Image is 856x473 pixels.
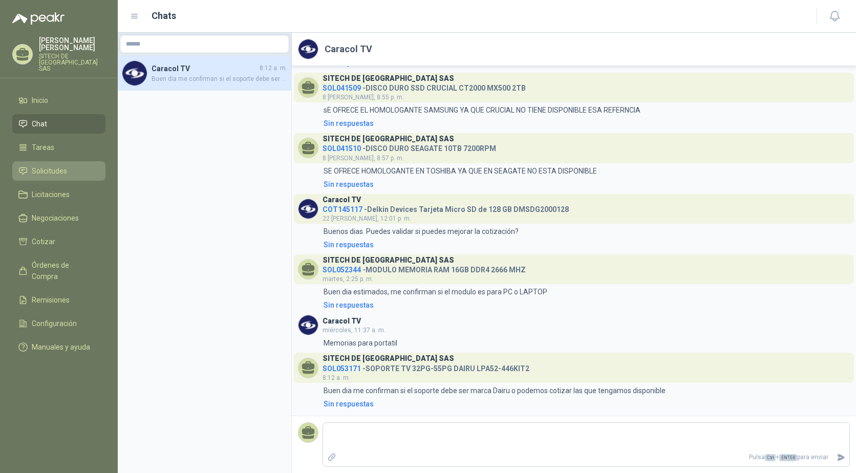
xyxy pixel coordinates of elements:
span: Buen dia me confirman si el soporte debe ser marca Dairu o podemos cotizar las que tengamos dispo... [152,74,287,84]
a: Licitaciones [12,185,105,204]
span: 22 [PERSON_NAME], 12:01 p. m. [323,215,411,222]
h4: - MODULO MEMORIA RAM 16GB DDR4 2666 MHZ [323,263,526,273]
span: SOL052344 [323,266,361,274]
h4: - Delkin Devices Tarjeta Micro SD de 128 GB DMSDG2000128 [323,203,569,212]
span: martes, 2:25 p. m. [323,275,373,283]
a: Negociaciones [12,208,105,228]
a: Remisiones [12,290,105,310]
h3: SITECH DE [GEOGRAPHIC_DATA] SAS [323,76,454,81]
a: Órdenes de Compra [12,255,105,286]
span: Negociaciones [32,212,79,224]
div: Sin respuestas [324,179,374,190]
span: Manuales y ayuda [32,341,90,353]
a: Chat [12,114,105,134]
p: Buen dia estimados, me confirman si el modulo es para PC o LAPTOP [324,286,547,297]
p: [PERSON_NAME] [PERSON_NAME] [39,37,105,51]
label: Adjuntar archivos [323,448,340,466]
h3: Caracol TV [323,318,361,324]
a: Sin respuestas [322,179,850,190]
span: SOL041509 [323,84,361,92]
span: ENTER [779,454,797,461]
div: Sin respuestas [324,299,374,311]
a: Solicitudes [12,161,105,181]
div: Sin respuestas [324,118,374,129]
p: SE OFRECE HOMOLOGANTE EN TOSHIBA YA QUE EN SEAGATE NO ESTA DISPONIBLE [324,165,597,177]
span: Órdenes de Compra [32,260,96,282]
h2: Caracol TV [325,42,372,56]
h4: - DISCO DURO SEAGATE 10TB 7200RPM [323,142,496,152]
p: Memorias para portatil [324,337,397,349]
span: Chat [32,118,47,130]
p: Buen dia me confirman si el soporte debe ser marca Dairu o podemos cotizar las que tengamos dispo... [324,385,666,396]
h1: Chats [152,9,176,23]
span: 8:12 a. m. [323,374,350,381]
span: Remisiones [32,294,70,306]
span: Tareas [32,142,54,153]
div: Sin respuestas [324,239,374,250]
span: 8 [PERSON_NAME], 8:57 p. m. [323,155,404,162]
a: Cotizar [12,232,105,251]
a: Sin respuestas [322,299,850,311]
span: Ctrl [765,454,776,461]
p: SITECH DE [GEOGRAPHIC_DATA] SAS [39,53,105,72]
img: Logo peakr [12,12,65,25]
span: Solicitudes [32,165,67,177]
a: Company LogoCaracol TV8:12 a. m.Buen dia me confirman si el soporte debe ser marca Dairu o podemo... [118,56,291,91]
a: Tareas [12,138,105,157]
p: Buenos dias. Puedes validar si puedes mejorar la cotización? [324,226,519,237]
a: Sin respuestas [322,398,850,410]
a: Sin respuestas [322,118,850,129]
span: Cotizar [32,236,55,247]
p: sE OFRECE EL HOMOLOGANTE SAMSUNG YA QUE CRUCIAL NO TIENE DISPONIBLE ESA REFERNCIA [324,104,640,116]
span: Licitaciones [32,189,70,200]
button: Enviar [832,448,849,466]
img: Company Logo [298,199,318,219]
h3: SITECH DE [GEOGRAPHIC_DATA] SAS [323,136,454,142]
h4: - SOPORTE TV 32PG-55PG DAIRU LPA52-446KIT2 [323,362,529,372]
img: Company Logo [122,61,147,85]
p: Pulsa + para enviar [340,448,833,466]
span: SOL053171 [323,364,361,373]
span: Configuración [32,318,77,329]
div: Sin respuestas [324,398,374,410]
h3: SITECH DE [GEOGRAPHIC_DATA] SAS [323,356,454,361]
img: Company Logo [298,315,318,335]
span: 8 [PERSON_NAME], 8:55 p. m. [323,94,404,101]
a: Sin respuestas [322,239,850,250]
h4: Caracol TV [152,63,258,74]
a: Manuales y ayuda [12,337,105,357]
span: miércoles, 11:37 a. m. [323,327,386,334]
h3: Caracol TV [323,197,361,203]
h3: SITECH DE [GEOGRAPHIC_DATA] SAS [323,257,454,263]
span: 8:12 a. m. [260,63,287,73]
a: Configuración [12,314,105,333]
span: SOL041510 [323,144,361,153]
span: COT145117 [323,205,362,213]
a: Inicio [12,91,105,110]
h4: - DISCO DURO SSD CRUCIAL CT2000 MX500 2TB [323,81,526,91]
span: Inicio [32,95,48,106]
img: Company Logo [298,39,318,59]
